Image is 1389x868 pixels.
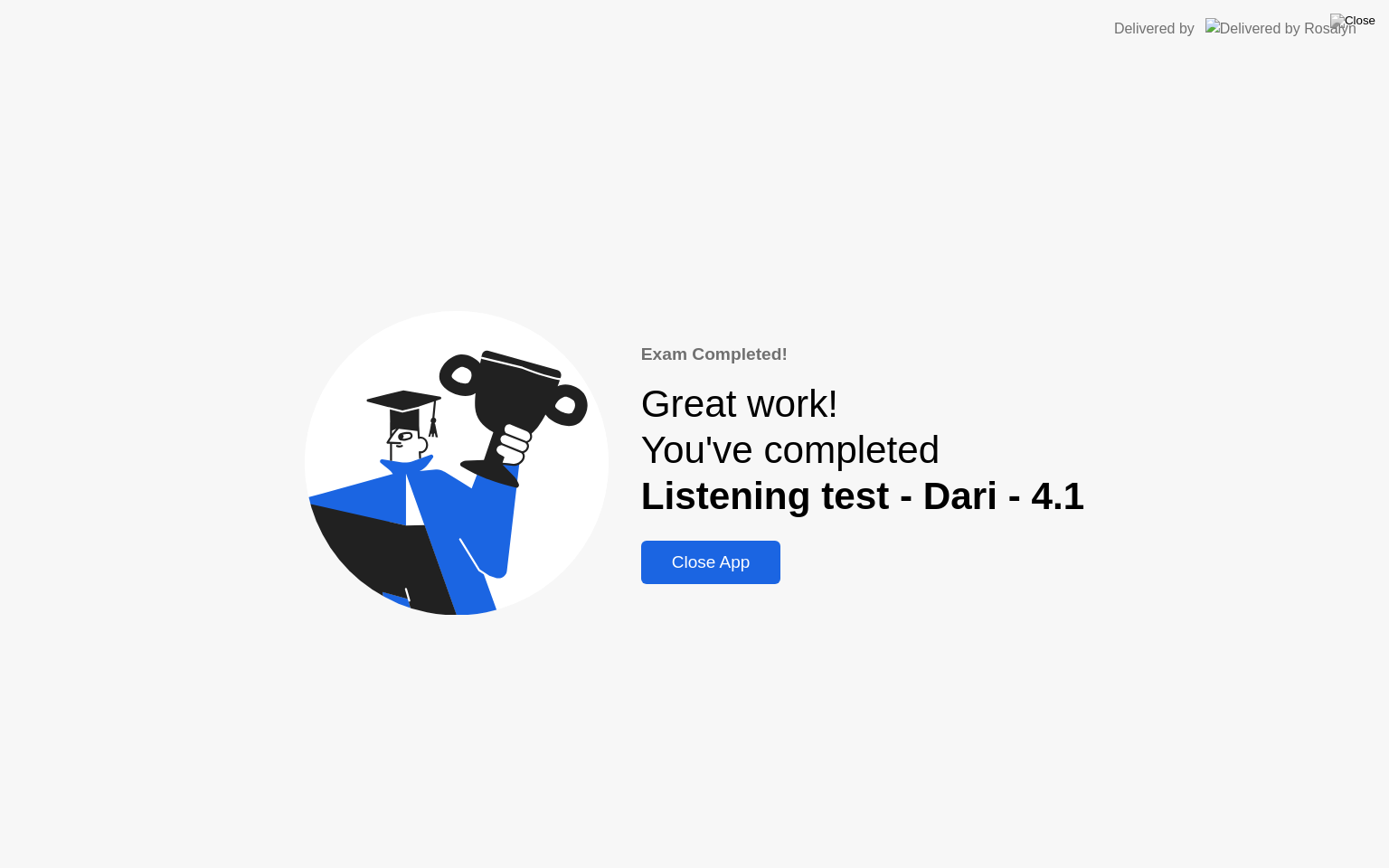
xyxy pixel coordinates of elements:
img: Delivered by Rosalyn [1205,18,1356,39]
div: Delivered by [1114,18,1195,40]
button: Close App [641,541,781,584]
img: Close [1330,14,1375,28]
div: Exam Completed! [641,342,1084,368]
div: Close App [647,552,776,572]
div: Great work! You've completed [641,382,1084,519]
b: Listening test - Dari - 4.1 [641,475,1084,517]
